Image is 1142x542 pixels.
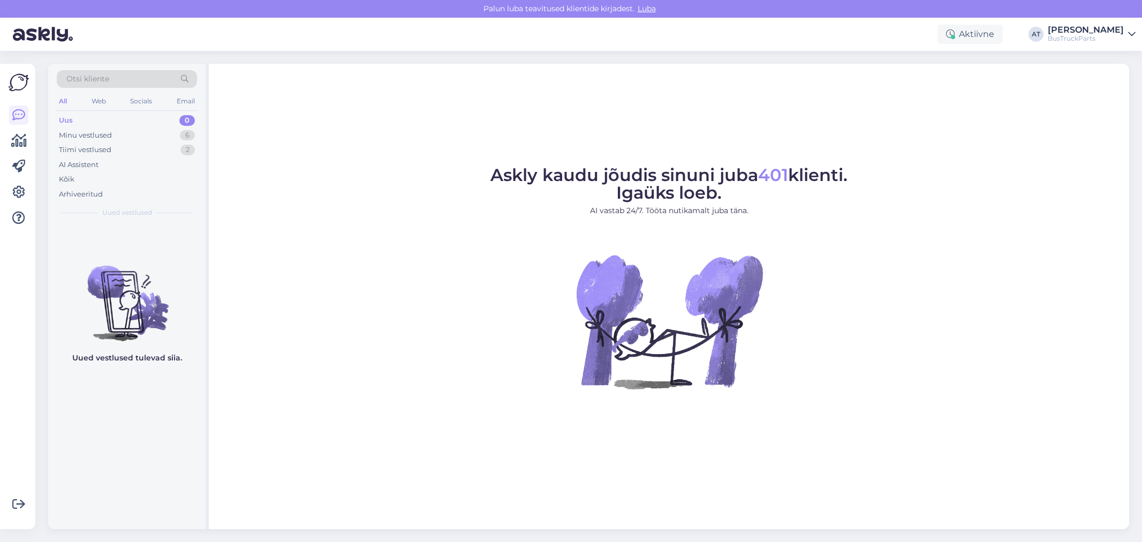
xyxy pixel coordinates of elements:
[59,145,111,155] div: Tiimi vestlused
[1048,26,1136,43] a: [PERSON_NAME]BusTruckParts
[180,145,195,155] div: 2
[102,208,152,217] span: Uued vestlused
[634,4,659,13] span: Luba
[89,94,108,108] div: Web
[72,352,182,364] p: Uued vestlused tulevad siia.
[9,72,29,93] img: Askly Logo
[59,115,73,126] div: Uus
[1048,26,1124,34] div: [PERSON_NAME]
[573,225,766,418] img: No Chat active
[1048,34,1124,43] div: BusTruckParts
[59,174,74,185] div: Kõik
[490,205,848,216] p: AI vastab 24/7. Tööta nutikamalt juba täna.
[128,94,154,108] div: Socials
[490,164,848,203] span: Askly kaudu jõudis sinuni juba klienti. Igaüks loeb.
[175,94,197,108] div: Email
[59,130,112,141] div: Minu vestlused
[937,25,1003,44] div: Aktiivne
[180,130,195,141] div: 6
[1028,27,1043,42] div: AT
[59,189,103,200] div: Arhiveeritud
[59,160,99,170] div: AI Assistent
[57,94,69,108] div: All
[66,73,109,85] span: Otsi kliente
[758,164,788,185] span: 401
[179,115,195,126] div: 0
[48,246,206,343] img: No chats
